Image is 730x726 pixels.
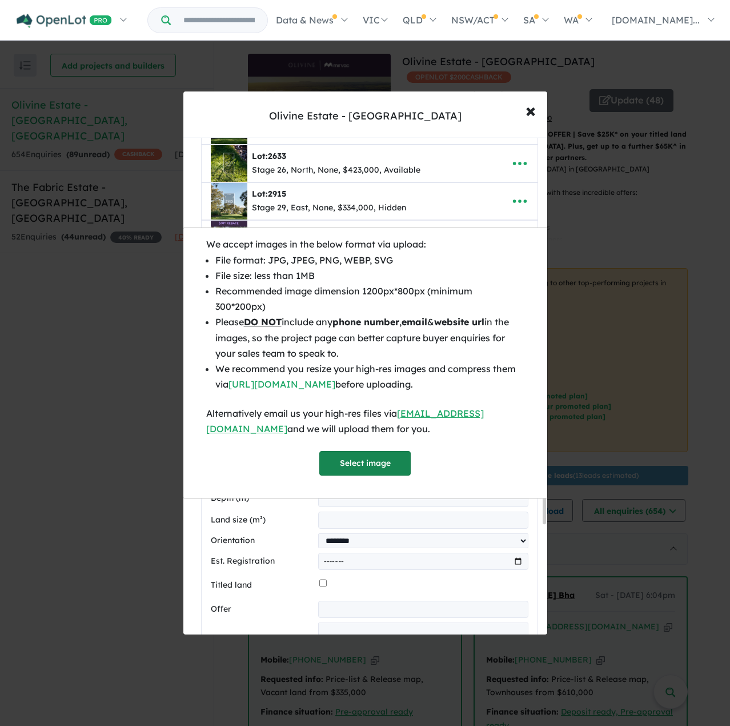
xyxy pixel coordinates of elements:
[215,284,524,314] li: Recommended image dimension 1200px*800px (minimum 300*200px)
[215,314,524,361] li: Please include any , & in the images, so the project page can better capture buyer enquiries for ...
[244,316,282,328] u: DO NOT
[332,316,399,328] b: phone number
[17,14,112,28] img: Openlot PRO Logo White
[402,316,427,328] b: email
[173,8,265,33] input: Try estate name, suburb, builder or developer
[215,268,524,284] li: File size: less than 1MB
[228,378,335,390] a: [URL][DOMAIN_NAME]
[215,361,524,392] li: We recommend you resize your high-res images and compress them via before uploading.
[215,253,524,268] li: File format: JPG, JPEG, PNG, WEBP, SVG
[612,14,700,26] span: [DOMAIN_NAME]...
[434,316,484,328] b: website url
[206,237,524,252] div: We accept images in the below format via upload:
[206,406,524,437] div: Alternatively email us your high-res files via and we will upload them for you.
[319,451,411,476] button: Select image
